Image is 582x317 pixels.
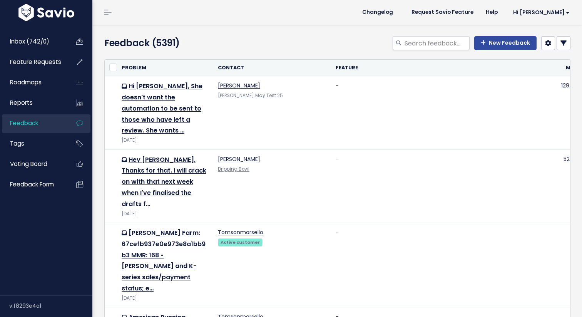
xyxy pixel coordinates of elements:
[10,180,54,188] span: Feedback form
[10,58,61,66] span: Feature Requests
[331,223,553,307] td: -
[331,76,553,149] td: -
[104,36,252,50] h4: Feedback (5391)
[513,10,570,15] span: Hi [PERSON_NAME]
[553,223,582,307] td: -
[10,139,24,148] span: Tags
[2,176,64,193] a: Feedback form
[405,7,480,18] a: Request Savio Feature
[553,149,582,223] td: 52.82
[218,166,249,172] a: Dripping Bowl
[122,210,209,218] div: [DATE]
[218,82,260,89] a: [PERSON_NAME]
[10,160,47,168] span: Voting Board
[2,74,64,91] a: Roadmaps
[221,239,260,245] strong: Active customer
[122,228,206,293] a: [PERSON_NAME] Farm: 67cefb937e0e973e8a1bb9b3 MMR: 168 • [PERSON_NAME] and K-series sales/payment ...
[9,296,92,316] div: v.f8293e4a1
[10,99,33,107] span: Reports
[10,37,49,45] span: Inbox (742/0)
[480,7,504,18] a: Help
[2,155,64,173] a: Voting Board
[10,78,42,86] span: Roadmaps
[553,60,582,76] th: Mrr
[474,36,537,50] a: New Feedback
[218,238,263,246] a: Active customer
[2,53,64,71] a: Feature Requests
[2,114,64,132] a: Feedback
[218,92,283,99] a: [PERSON_NAME] May Test 25
[504,7,576,18] a: Hi [PERSON_NAME]
[404,36,470,50] input: Search feedback...
[2,33,64,50] a: Inbox (742/0)
[122,82,202,135] a: Hi [PERSON_NAME], She doesn't want the automation to be sent to those who have left a review. She...
[117,60,213,76] th: Problem
[122,155,206,208] a: Hey [PERSON_NAME], Thanks for that. I will crack on with that next week when I've finalised the d...
[17,4,76,21] img: logo-white.9d6f32f41409.svg
[2,94,64,112] a: Reports
[213,60,331,76] th: Contact
[122,136,209,144] div: [DATE]
[218,155,260,163] a: [PERSON_NAME]
[218,228,263,236] a: Tomsonmarsello
[362,10,393,15] span: Changelog
[331,149,553,223] td: -
[331,60,553,76] th: Feature
[122,294,209,302] div: [DATE]
[2,135,64,153] a: Tags
[10,119,38,127] span: Feedback
[553,76,582,149] td: 129.86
